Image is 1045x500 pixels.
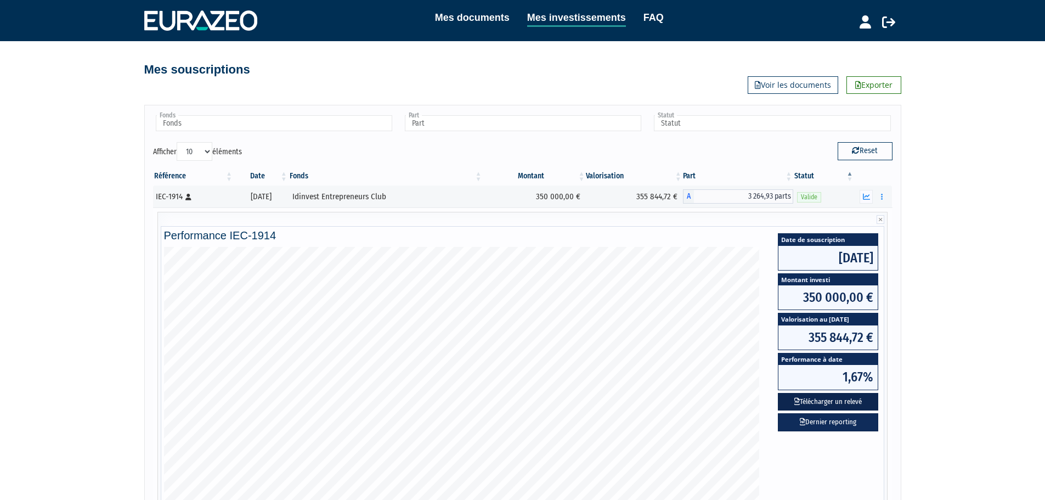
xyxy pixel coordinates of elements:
label: Afficher éléments [153,142,242,161]
a: Mes investissements [527,10,626,27]
span: Valide [797,192,821,203]
th: Statut : activer pour trier la colonne par ordre d&eacute;croissant [793,167,854,186]
span: Montant investi [778,274,878,285]
span: 1,67% [778,365,878,389]
span: 355 844,72 € [778,325,878,350]
span: 3 264,93 parts [694,189,793,204]
select: Afficheréléments [177,142,212,161]
span: [DATE] [778,246,878,270]
a: FAQ [643,10,664,25]
td: 350 000,00 € [483,186,586,207]
th: Part: activer pour trier la colonne par ordre croissant [683,167,793,186]
th: Montant: activer pour trier la colonne par ordre croissant [483,167,586,186]
img: 1732889491-logotype_eurazeo_blanc_rvb.png [144,10,257,30]
span: 350 000,00 € [778,285,878,310]
button: Reset [838,142,893,160]
button: Télécharger un relevé [778,393,878,411]
td: 355 844,72 € [586,186,682,207]
div: IEC-1914 [156,191,230,203]
div: A - Idinvest Entrepreneurs Club [683,189,793,204]
h4: Mes souscriptions [144,63,250,76]
span: A [683,189,694,204]
div: [DATE] [238,191,285,203]
a: Voir les documents [748,76,838,94]
th: Référence : activer pour trier la colonne par ordre croissant [153,167,234,186]
span: Date de souscription [778,234,878,245]
th: Date: activer pour trier la colonne par ordre croissant [234,167,289,186]
span: Performance à date [778,353,878,365]
a: Mes documents [435,10,510,25]
th: Fonds: activer pour trier la colonne par ordre croissant [289,167,483,186]
span: Valorisation au [DATE] [778,313,878,325]
div: Idinvest Entrepreneurs Club [292,191,479,203]
a: Exporter [846,76,901,94]
th: Valorisation: activer pour trier la colonne par ordre croissant [586,167,682,186]
h4: Performance IEC-1914 [164,229,882,241]
a: Dernier reporting [778,413,878,431]
i: [Français] Personne physique [185,194,191,200]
